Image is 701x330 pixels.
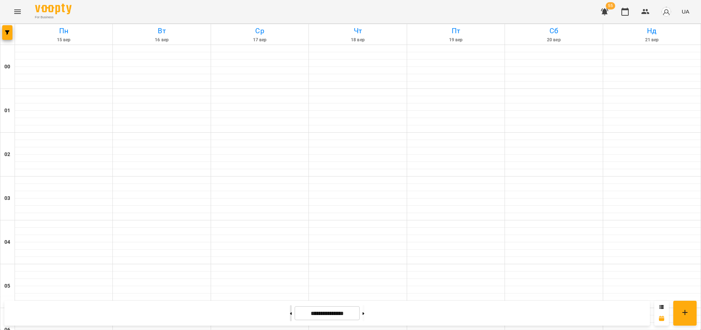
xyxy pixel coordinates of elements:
h6: 21 вер [604,37,700,43]
button: Menu [9,3,26,20]
h6: Пт [408,25,503,37]
span: 55 [606,2,615,10]
span: UA [682,8,689,15]
h6: 04 [4,238,10,246]
img: avatar_s.png [661,7,671,17]
h6: 20 вер [506,37,601,43]
h6: Вт [114,25,209,37]
h6: 01 [4,107,10,115]
h6: 15 вер [16,37,111,43]
h6: 03 [4,194,10,202]
h6: 16 вер [114,37,209,43]
h6: Сб [506,25,601,37]
h6: 05 [4,282,10,290]
span: For Business [35,15,72,20]
h6: 00 [4,63,10,71]
h6: 17 вер [212,37,307,43]
h6: 18 вер [310,37,405,43]
h6: Пн [16,25,111,37]
h6: Ср [212,25,307,37]
h6: Чт [310,25,405,37]
button: UA [679,5,692,18]
h6: 19 вер [408,37,503,43]
img: Voopty Logo [35,4,72,14]
h6: 02 [4,151,10,159]
h6: Нд [604,25,700,37]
